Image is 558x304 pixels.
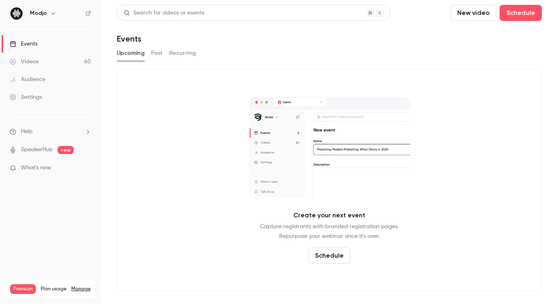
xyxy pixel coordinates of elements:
[308,248,351,264] button: Schedule
[10,40,37,48] div: Events
[500,5,542,21] button: Schedule
[10,284,36,294] span: Premium
[30,9,47,17] h6: Modjo
[10,93,42,101] div: Settings
[71,286,91,292] a: Manage
[10,7,23,20] img: Modjo
[21,146,53,154] a: SpeakerHub
[124,9,204,17] div: Search for videos or events
[260,222,399,241] p: Capture registrants with branded registration pages. Repurpose your webinar once it's over.
[117,34,141,44] h1: Events
[151,47,163,60] button: Past
[293,210,365,220] p: Create your next event
[21,164,51,172] span: What's new
[117,47,145,60] button: Upcoming
[10,127,91,136] li: help-dropdown-opener
[58,146,74,154] span: new
[10,58,38,66] div: Videos
[10,75,46,83] div: Audience
[81,164,91,172] iframe: Noticeable Trigger
[450,5,496,21] button: New video
[41,286,66,292] span: Plan usage
[21,127,33,136] span: Help
[169,47,196,60] button: Recurring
